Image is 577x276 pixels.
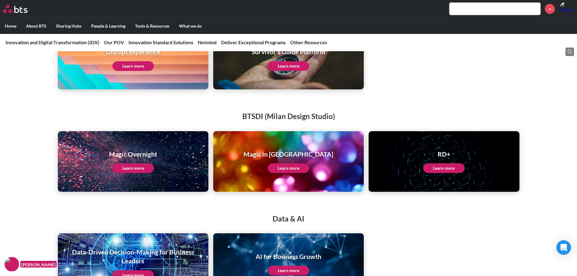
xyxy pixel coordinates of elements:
label: Tools & Resources [130,18,174,34]
img: Cheryl Chua [559,2,574,16]
a: Learn more [112,61,154,71]
h1: AI for Business Growth [256,252,321,261]
label: What we do [174,18,207,34]
h1: Survivor's Guide Platform [252,47,325,56]
label: Sharing Hubs [51,18,86,34]
h1: Disrupt experience [106,47,160,56]
h1: Magic Overnight [109,150,157,158]
h1: Magic in [GEOGRAPHIC_DATA] [244,150,333,158]
a: Learn more [112,163,154,173]
a: Netmind [198,39,217,45]
a: Our POV [104,39,124,45]
label: About BTS [21,18,51,34]
a: Deliver Exceptional Programs [221,39,286,45]
h1: RD+ [423,150,465,158]
img: BTS Logo [3,5,28,13]
figcaption: [PERSON_NAME] [20,261,57,268]
div: Open Intercom Messenger [556,240,571,255]
a: Other Resources [290,39,327,45]
a: Innovation and Digital Transformation (IDX) [5,39,99,45]
a: Learn more [423,163,465,173]
a: Learn more [268,61,309,71]
a: + [545,4,555,14]
a: Go home [3,5,39,13]
a: Innovation Standard Solutions [128,39,193,45]
a: Learn more [268,163,309,173]
a: Profile [559,2,574,16]
a: Learn more [268,266,309,275]
img: F [5,257,19,271]
label: People & Learning [86,18,130,34]
h1: Data-Driven Decision-Making for Business Leaders [62,248,204,265]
